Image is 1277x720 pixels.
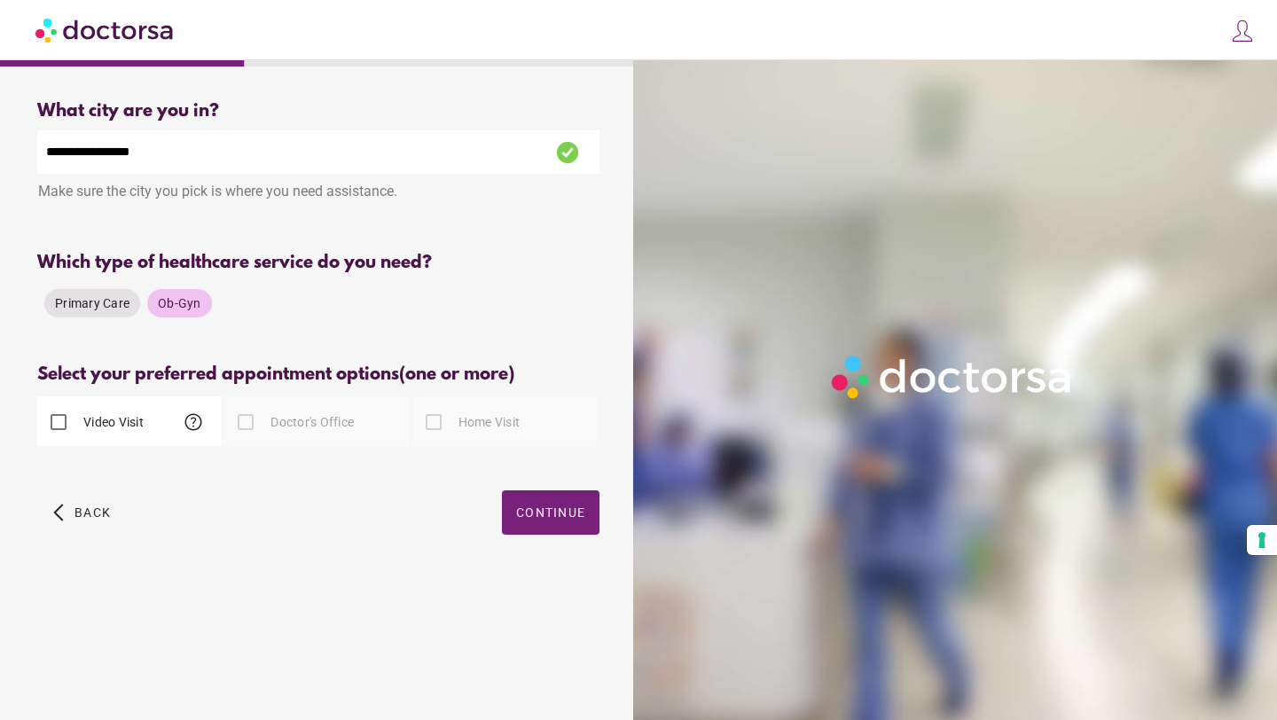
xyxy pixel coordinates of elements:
span: (one or more) [399,364,514,385]
button: Your consent preferences for tracking technologies [1247,525,1277,555]
div: Make sure the city you pick is where you need assistance. [37,174,599,213]
span: Primary Care [55,296,129,310]
div: Select your preferred appointment options [37,364,599,385]
span: help [183,411,204,433]
span: Continue [516,505,585,520]
span: Ob-Gyn [158,296,201,310]
label: Video Visit [80,413,144,431]
button: Continue [502,490,599,535]
button: arrow_back_ios Back [46,490,118,535]
img: icons8-customer-100.png [1230,19,1255,43]
div: Which type of healthcare service do you need? [37,253,599,273]
div: What city are you in? [37,101,599,121]
img: Doctorsa.com [35,10,176,50]
img: Logo-Doctorsa-trans-White-partial-flat.png [825,348,1080,405]
label: Doctor's Office [267,413,354,431]
span: Back [74,505,111,520]
label: Home Visit [455,413,521,431]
